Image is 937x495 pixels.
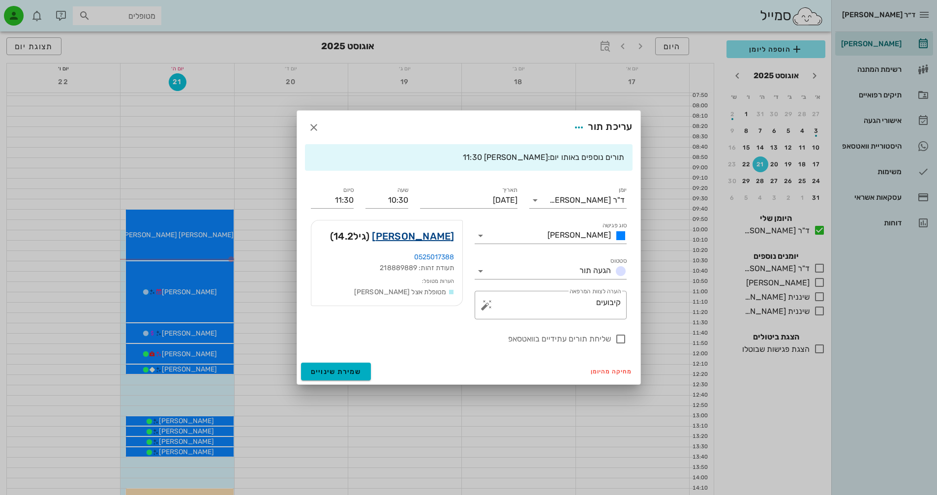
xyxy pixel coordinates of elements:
[301,363,371,380] button: שמירת שינויים
[569,288,620,295] label: הערה לצוות המרפאה
[502,186,517,194] label: תאריך
[397,186,408,194] label: שעה
[463,153,548,162] span: [PERSON_NAME] 11:30
[414,253,454,261] a: 0525017388
[529,192,627,208] div: יומןד"ר [PERSON_NAME]
[579,266,611,275] span: הגעה תור
[475,263,627,279] div: סטטוסהגעה תור
[343,186,354,194] label: סיום
[319,263,454,274] div: תעודת זהות: 218889889
[475,228,627,244] div: סוג פגישה[PERSON_NAME]
[602,222,627,229] label: סוג פגישה
[333,230,353,242] span: 14.2
[311,334,611,344] label: שליחת תורים עתידיים בוואטסאפ
[354,288,446,296] span: מטופלת אצל [PERSON_NAME]
[591,368,633,375] span: מחיקה מהיומן
[422,278,454,284] small: הערות מטופל:
[547,230,611,240] span: [PERSON_NAME]
[549,196,625,205] div: ד"ר [PERSON_NAME]
[610,257,627,265] label: סטטוס
[587,365,636,378] button: מחיקה מהיומן
[313,152,625,163] div: תורים נוספים באותו יום:
[372,228,454,244] a: [PERSON_NAME]
[618,186,627,194] label: יומן
[311,368,362,376] span: שמירת שינויים
[570,119,632,136] div: עריכת תור
[330,228,369,244] span: (גיל )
